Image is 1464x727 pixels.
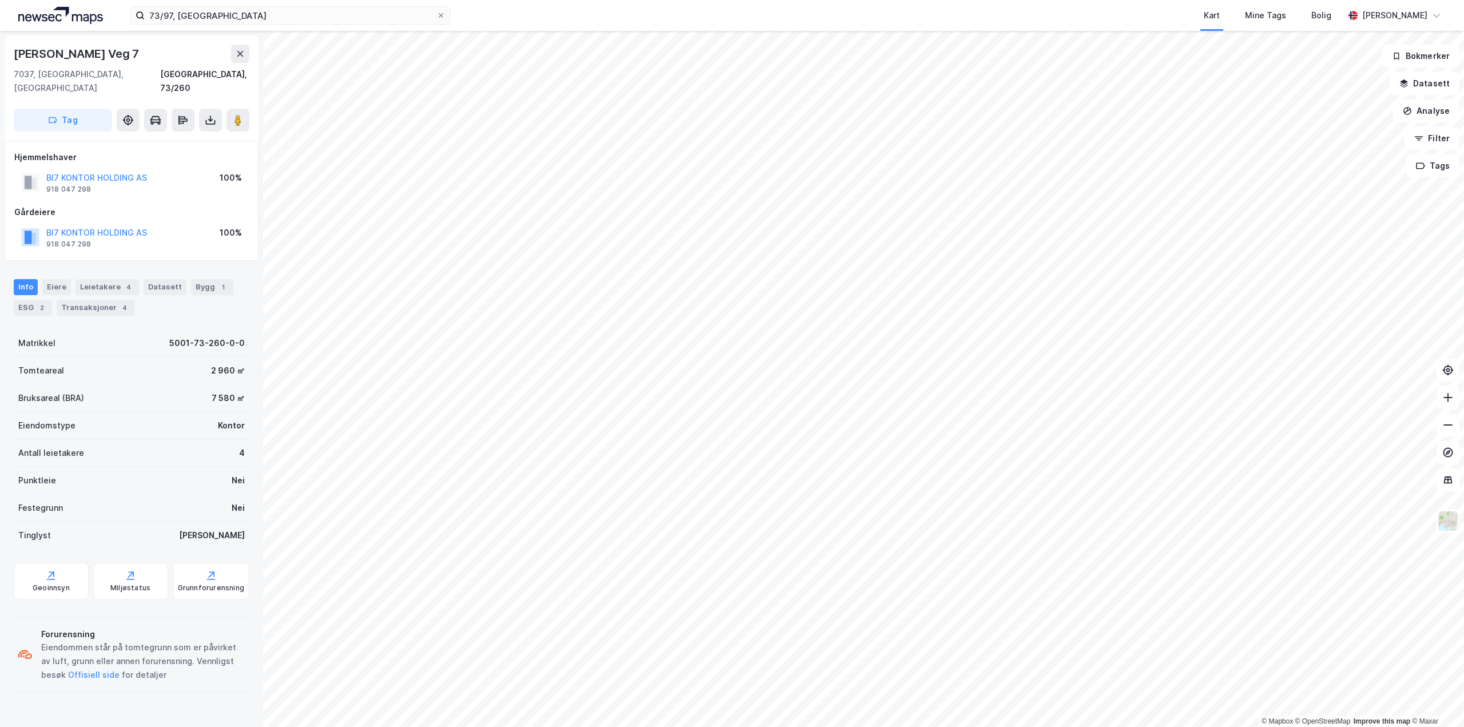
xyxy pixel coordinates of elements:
div: 4 [123,281,134,293]
button: Tag [14,109,112,132]
button: Filter [1405,127,1459,150]
div: Matrikkel [18,336,55,350]
div: Kontrollprogram for chat [1407,672,1464,727]
div: 100% [220,226,242,240]
div: Bolig [1311,9,1331,22]
div: Info [14,279,38,295]
div: 7037, [GEOGRAPHIC_DATA], [GEOGRAPHIC_DATA] [14,67,160,95]
iframe: Chat Widget [1407,672,1464,727]
div: Forurensning [41,627,245,641]
div: Eiendomstype [18,419,75,432]
div: 918 047 298 [46,185,91,194]
div: Kontor [218,419,245,432]
div: Miljøstatus [110,583,150,593]
div: Kart [1204,9,1220,22]
div: Leietakere [75,279,139,295]
div: Punktleie [18,474,56,487]
div: Bygg [191,279,233,295]
button: Tags [1406,154,1459,177]
div: [PERSON_NAME] [1362,9,1427,22]
a: Mapbox [1262,717,1293,725]
div: Transaksjoner [57,300,135,316]
div: Mine Tags [1245,9,1286,22]
img: logo.a4113a55bc3d86da70a041830d287a7e.svg [18,7,103,24]
div: Tinglyst [18,529,51,542]
div: [PERSON_NAME] Veg 7 [14,45,141,63]
div: 5001-73-260-0-0 [169,336,245,350]
a: OpenStreetMap [1295,717,1351,725]
div: Antall leietakere [18,446,84,460]
div: [GEOGRAPHIC_DATA], 73/260 [160,67,249,95]
img: Z [1437,510,1459,532]
div: 4 [239,446,245,460]
div: 1 [217,281,229,293]
div: Grunnforurensning [178,583,244,593]
div: Datasett [144,279,186,295]
div: 2 [36,302,47,313]
div: Eiere [42,279,71,295]
div: [PERSON_NAME] [179,529,245,542]
div: Hjemmelshaver [14,150,249,164]
div: Tomteareal [18,364,64,378]
a: Improve this map [1354,717,1410,725]
div: Gårdeiere [14,205,249,219]
div: Nei [232,501,245,515]
div: Festegrunn [18,501,63,515]
div: Geoinnsyn [33,583,70,593]
button: Analyse [1393,100,1459,122]
div: 918 047 298 [46,240,91,249]
input: Søk på adresse, matrikkel, gårdeiere, leietakere eller personer [145,7,436,24]
div: ESG [14,300,52,316]
div: Bruksareal (BRA) [18,391,84,405]
div: 7 580 ㎡ [212,391,245,405]
div: 2 960 ㎡ [211,364,245,378]
div: Eiendommen står på tomtegrunn som er påvirket av luft, grunn eller annen forurensning. Vennligst ... [41,641,245,682]
div: 100% [220,171,242,185]
div: 4 [119,302,130,313]
div: Nei [232,474,245,487]
button: Bokmerker [1382,45,1459,67]
button: Datasett [1390,72,1459,95]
